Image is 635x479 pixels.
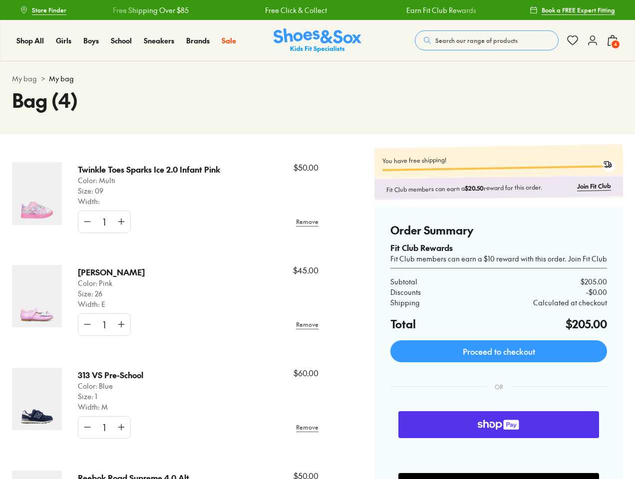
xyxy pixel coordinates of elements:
[296,315,318,333] a: Remove
[78,381,143,391] p: Color: Blue
[186,35,210,45] span: Brands
[78,196,220,207] p: Width:
[12,73,37,84] a: My bag
[581,276,607,287] p: $205.00
[186,35,210,46] a: Brands
[533,297,607,308] p: Calculated at checkout
[78,299,145,309] p: Width: E
[56,35,71,46] a: Girls
[96,314,112,335] div: 1
[78,278,145,288] p: Color: Pink
[435,36,518,45] span: Search our range of products
[542,5,615,14] span: Book a FREE Expert Fitting
[487,374,511,399] div: OR
[78,164,220,175] p: Twinkle Toes Sparks Ice 2.0 Infant Pink
[390,340,607,362] a: Proceed to checkout
[415,30,559,50] button: Search our range of products
[96,211,112,233] div: 1
[611,39,621,49] span: 4
[78,402,143,412] p: Width: M
[78,370,143,381] p: 313 VS Pre-School
[78,391,143,402] p: Size: 1
[296,213,318,231] a: Remove
[32,5,66,14] span: Store Finder
[586,287,607,297] p: -$0.00
[390,253,607,264] div: Fit Club members can earn a $10 reward with this order. Join Fit Club
[78,175,220,186] p: Color: Multi
[78,186,220,196] p: Size: 09
[390,297,420,308] p: Shipping
[56,35,71,45] span: Girls
[144,35,174,46] a: Sneakers
[12,265,62,328] img: 4-531006_1
[294,162,318,173] p: $50.00
[390,276,417,287] p: Subtotal
[530,1,615,19] a: Book a FREE Expert Fitting
[12,162,62,225] img: 4-527731_1
[406,5,476,15] a: Earn Fit Club Rewards
[390,316,416,332] h4: Total
[265,5,327,15] a: Free Click & Collect
[274,28,361,53] img: SNS_Logo_Responsive.svg
[78,288,145,299] p: Size: 26
[390,242,607,253] div: Fit Club Rewards
[49,73,74,84] span: My bag
[296,418,318,436] a: Remove
[566,316,607,332] h4: $205.00
[294,368,318,379] p: $60.00
[390,287,421,297] p: Discounts
[390,222,607,239] h4: Order Summary
[111,35,132,45] span: School
[577,181,611,191] a: Join Fit Club
[78,267,145,278] p: [PERSON_NAME]
[83,35,99,45] span: Boys
[465,184,484,193] b: $20.50
[382,152,615,165] p: You have free shipping!
[16,35,44,46] a: Shop All
[12,84,623,114] h1: Bag (4)
[222,35,236,45] span: Sale
[144,35,174,45] span: Sneakers
[274,28,361,53] a: Shoes & Sox
[12,73,623,84] div: >
[83,35,99,46] a: Boys
[12,368,62,431] img: 4-498972_1
[386,182,573,194] p: Fit Club members can earn a reward for this order.
[293,265,318,276] p: $45.00
[16,35,44,45] span: Shop All
[398,442,599,469] iframe: PayPal-paypal
[113,5,189,15] a: Free Shipping Over $85
[607,29,619,51] button: 4
[111,35,132,46] a: School
[20,1,66,19] a: Store Finder
[222,35,236,46] a: Sale
[96,417,112,438] div: 1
